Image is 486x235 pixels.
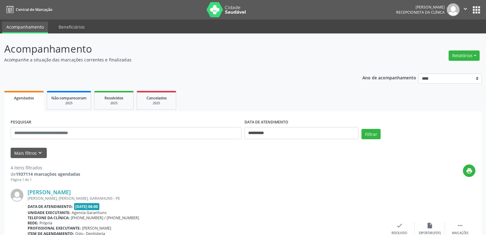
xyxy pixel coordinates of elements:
[396,10,445,15] span: Recepcionista da clínica
[11,118,31,127] label: PESQUISAR
[11,177,80,182] div: Página 1 de 1
[16,7,52,12] span: Central de Marcação
[426,222,433,229] i: insert_drive_file
[54,22,89,32] a: Beneficiários
[449,50,480,61] button: Relatórios
[28,189,71,195] a: [PERSON_NAME]
[4,5,52,15] a: Central de Marcação
[71,215,139,220] span: [PHONE_NUMBER] / [PHONE_NUMBER]
[396,222,403,229] i: check
[16,171,80,177] strong: 1937114 marcações agendadas
[361,129,381,139] button: Filtrar
[14,95,34,101] span: Agendados
[457,222,464,229] i: 
[396,5,445,10] div: [PERSON_NAME]
[28,215,70,220] b: Telefone da clínica:
[11,171,80,177] div: de
[51,95,87,101] span: Não compareceram
[463,164,475,177] button: print
[471,5,482,15] button: apps
[462,5,469,12] i: 
[82,226,111,231] span: [PERSON_NAME]
[28,196,384,201] div: [PERSON_NAME], [PERSON_NAME], GARANHUNS - PE
[37,150,43,156] i: keyboard_arrow_down
[28,220,38,226] b: Rede:
[362,74,416,81] p: Ano de acompanhamento
[72,210,107,215] span: Agencia Garanhuns
[51,101,87,105] div: 2025
[4,57,338,63] p: Acompanhe a situação das marcações correntes e finalizadas
[447,3,460,16] img: img
[28,226,81,231] b: Profissional executante:
[141,101,172,105] div: 2025
[99,101,129,105] div: 2025
[4,41,338,57] p: Acompanhamento
[28,204,73,209] b: Data de atendimento:
[2,22,48,33] a: Acompanhamento
[11,148,47,158] button: Mais filtroskeyboard_arrow_down
[146,95,167,101] span: Cancelados
[28,210,70,215] b: Unidade executante:
[104,95,123,101] span: Resolvidos
[39,220,52,226] span: Própria
[74,203,100,210] span: [DATE] 08:00
[11,189,23,202] img: img
[460,3,471,16] button: 
[245,118,288,127] label: DATA DE ATENDIMENTO
[11,164,80,171] div: 4 itens filtrados
[466,168,473,174] i: print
